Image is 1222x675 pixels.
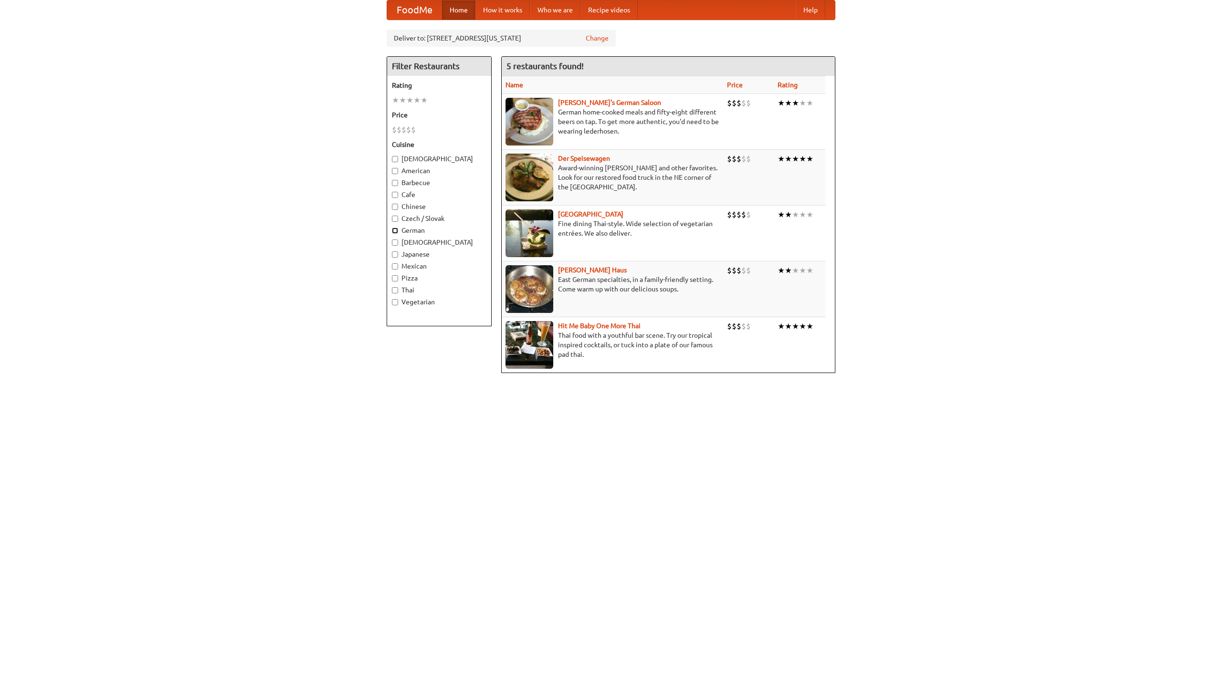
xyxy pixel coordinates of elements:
a: Der Speisewagen [558,155,610,162]
li: $ [727,154,732,164]
label: Barbecue [392,178,486,187]
label: Cafe [392,190,486,199]
a: Home [442,0,475,20]
input: Mexican [392,263,398,270]
li: ★ [413,95,421,105]
label: Thai [392,285,486,295]
li: $ [737,98,741,108]
li: $ [392,125,397,135]
p: East German specialties, in a family-friendly setting. Come warm up with our delicious soups. [506,275,719,294]
input: American [392,168,398,174]
p: Fine dining Thai-style. Wide selection of vegetarian entrées. We also deliver. [506,219,719,238]
input: Czech / Slovak [392,216,398,222]
li: ★ [406,95,413,105]
li: ★ [778,321,785,332]
li: ★ [785,209,792,220]
li: ★ [778,98,785,108]
li: $ [732,98,737,108]
a: Price [727,81,743,89]
a: [PERSON_NAME] Haus [558,266,627,274]
li: $ [741,321,746,332]
li: $ [741,154,746,164]
li: $ [411,125,416,135]
a: [GEOGRAPHIC_DATA] [558,210,623,218]
input: [DEMOGRAPHIC_DATA] [392,239,398,246]
input: Thai [392,287,398,293]
img: speisewagen.jpg [506,154,553,201]
h4: Filter Restaurants [387,57,491,76]
label: Chinese [392,202,486,211]
input: Japanese [392,251,398,258]
a: Recipe videos [580,0,638,20]
input: Vegetarian [392,299,398,305]
label: Czech / Slovak [392,214,486,223]
li: ★ [792,321,799,332]
li: ★ [792,265,799,276]
input: [DEMOGRAPHIC_DATA] [392,156,398,162]
li: $ [727,265,732,276]
li: ★ [392,95,399,105]
a: Rating [778,81,798,89]
li: ★ [792,154,799,164]
li: $ [732,265,737,276]
li: ★ [785,154,792,164]
li: $ [406,125,411,135]
input: Cafe [392,192,398,198]
li: $ [746,265,751,276]
li: ★ [799,98,806,108]
a: Who we are [530,0,580,20]
li: $ [741,209,746,220]
label: Japanese [392,249,486,259]
a: FoodMe [387,0,442,20]
li: $ [737,265,741,276]
li: $ [737,209,741,220]
a: [PERSON_NAME]'s German Saloon [558,99,661,106]
label: [DEMOGRAPHIC_DATA] [392,238,486,247]
li: $ [746,209,751,220]
li: $ [746,321,751,332]
img: kohlhaus.jpg [506,265,553,313]
li: ★ [806,98,813,108]
li: ★ [806,209,813,220]
label: American [392,166,486,176]
h5: Rating [392,81,486,90]
img: esthers.jpg [506,98,553,145]
li: $ [737,321,741,332]
li: ★ [806,154,813,164]
input: Pizza [392,275,398,281]
li: ★ [778,154,785,164]
li: ★ [799,321,806,332]
li: $ [727,98,732,108]
li: $ [401,125,406,135]
img: babythai.jpg [506,321,553,369]
li: ★ [792,209,799,220]
label: Vegetarian [392,297,486,307]
li: ★ [792,98,799,108]
img: satay.jpg [506,209,553,257]
h5: Price [392,110,486,120]
p: Thai food with a youthful bar scene. Try our tropical inspired cocktails, or tuck into a plate of... [506,331,719,359]
a: Hit Me Baby One More Thai [558,322,641,330]
label: German [392,226,486,235]
label: Mexican [392,261,486,271]
a: Name [506,81,523,89]
li: ★ [421,95,428,105]
li: $ [746,98,751,108]
li: ★ [785,265,792,276]
li: $ [732,154,737,164]
div: Deliver to: [STREET_ADDRESS][US_STATE] [387,30,616,47]
li: ★ [778,209,785,220]
li: ★ [799,154,806,164]
li: $ [727,321,732,332]
p: German home-cooked meals and fifty-eight different beers on tap. To get more authentic, you'd nee... [506,107,719,136]
li: $ [732,321,737,332]
a: Change [586,33,609,43]
a: How it works [475,0,530,20]
ng-pluralize: 5 restaurants found! [506,62,584,71]
li: $ [741,265,746,276]
li: $ [727,209,732,220]
li: ★ [799,209,806,220]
